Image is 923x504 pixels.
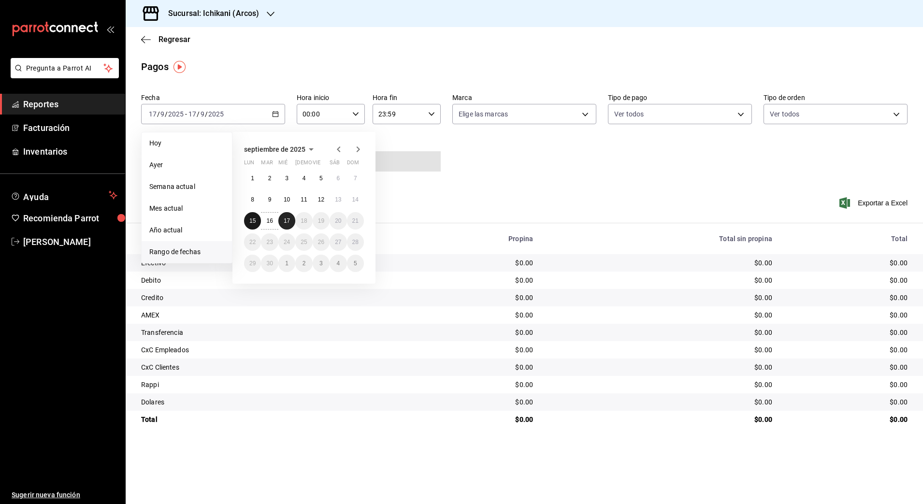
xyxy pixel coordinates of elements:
div: Debito [141,275,393,285]
span: Ver todos [770,109,799,119]
abbr: 3 de octubre de 2025 [319,260,323,267]
abbr: 29 de septiembre de 2025 [249,260,256,267]
button: 14 de septiembre de 2025 [347,191,364,208]
abbr: 20 de septiembre de 2025 [335,217,341,224]
div: $0.00 [408,258,533,268]
button: 23 de septiembre de 2025 [261,233,278,251]
abbr: viernes [313,159,320,170]
button: 9 de septiembre de 2025 [261,191,278,208]
span: - [185,110,187,118]
div: $0.00 [548,275,772,285]
span: / [205,110,208,118]
abbr: martes [261,159,273,170]
div: $0.00 [408,345,533,355]
abbr: 16 de septiembre de 2025 [266,217,273,224]
span: / [197,110,200,118]
div: $0.00 [408,415,533,424]
div: $0.00 [408,328,533,337]
div: $0.00 [408,310,533,320]
button: 26 de septiembre de 2025 [313,233,330,251]
div: AMEX [141,310,393,320]
abbr: 19 de septiembre de 2025 [318,217,324,224]
div: $0.00 [548,310,772,320]
span: [PERSON_NAME] [23,235,117,248]
input: -- [200,110,205,118]
span: / [157,110,160,118]
div: $0.00 [408,293,533,302]
label: Tipo de orden [764,94,908,101]
span: Pregunta a Parrot AI [26,63,104,73]
button: 15 de septiembre de 2025 [244,212,261,230]
abbr: 24 de septiembre de 2025 [284,239,290,245]
span: Rango de fechas [149,247,224,257]
div: $0.00 [548,345,772,355]
abbr: 7 de septiembre de 2025 [354,175,357,182]
button: 11 de septiembre de 2025 [295,191,312,208]
div: $0.00 [408,275,533,285]
abbr: 25 de septiembre de 2025 [301,239,307,245]
span: Ver todos [614,109,644,119]
label: Hora fin [373,94,441,101]
button: 30 de septiembre de 2025 [261,255,278,272]
div: Total [141,415,393,424]
span: Mes actual [149,203,224,214]
div: Dolares [141,397,393,407]
button: Exportar a Excel [841,197,908,209]
abbr: domingo [347,159,359,170]
button: Regresar [141,35,190,44]
label: Marca [452,94,596,101]
span: Recomienda Parrot [23,212,117,225]
button: 21 de septiembre de 2025 [347,212,364,230]
input: -- [160,110,165,118]
abbr: 3 de septiembre de 2025 [285,175,288,182]
span: Inventarios [23,145,117,158]
h3: Sucursal: Ichikani (Arcos) [160,8,259,19]
abbr: 5 de septiembre de 2025 [319,175,323,182]
abbr: 27 de septiembre de 2025 [335,239,341,245]
div: Credito [141,293,393,302]
div: $0.00 [548,380,772,389]
div: $0.00 [788,310,908,320]
div: $0.00 [408,397,533,407]
button: 28 de septiembre de 2025 [347,233,364,251]
button: 12 de septiembre de 2025 [313,191,330,208]
button: open_drawer_menu [106,25,114,33]
div: $0.00 [788,415,908,424]
button: 3 de septiembre de 2025 [278,170,295,187]
button: 6 de septiembre de 2025 [330,170,346,187]
div: CxC Clientes [141,362,393,372]
div: $0.00 [548,293,772,302]
div: CxC Empleados [141,345,393,355]
abbr: 6 de septiembre de 2025 [336,175,340,182]
div: Total sin propina [548,235,772,243]
button: 29 de septiembre de 2025 [244,255,261,272]
span: Semana actual [149,182,224,192]
div: $0.00 [548,362,772,372]
abbr: 1 de septiembre de 2025 [251,175,254,182]
div: Pagos [141,59,169,74]
label: Tipo de pago [608,94,752,101]
button: 27 de septiembre de 2025 [330,233,346,251]
button: 3 de octubre de 2025 [313,255,330,272]
abbr: sábado [330,159,340,170]
abbr: 8 de septiembre de 2025 [251,196,254,203]
span: Regresar [159,35,190,44]
button: Pregunta a Parrot AI [11,58,119,78]
button: 16 de septiembre de 2025 [261,212,278,230]
div: $0.00 [548,258,772,268]
abbr: jueves [295,159,352,170]
input: ---- [168,110,184,118]
button: 4 de octubre de 2025 [330,255,346,272]
abbr: 4 de septiembre de 2025 [303,175,306,182]
div: $0.00 [548,415,772,424]
button: 1 de octubre de 2025 [278,255,295,272]
abbr: 21 de septiembre de 2025 [352,217,359,224]
abbr: 30 de septiembre de 2025 [266,260,273,267]
abbr: 18 de septiembre de 2025 [301,217,307,224]
button: 8 de septiembre de 2025 [244,191,261,208]
button: 1 de septiembre de 2025 [244,170,261,187]
label: Fecha [141,94,285,101]
span: Reportes [23,98,117,111]
span: Sugerir nueva función [12,490,117,500]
